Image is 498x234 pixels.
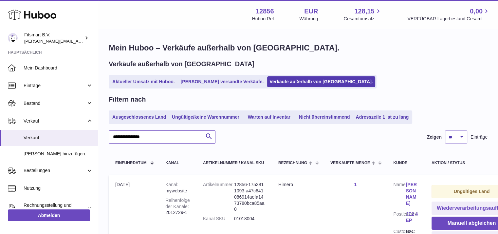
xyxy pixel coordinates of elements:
a: 128,15 Gesamtumsatz [343,7,382,22]
strong: 12856 [256,7,274,16]
a: Verkäufe außerhalb von [GEOGRAPHIC_DATA]. [267,76,375,87]
a: Abmelden [8,209,90,221]
a: [PERSON_NAME] versandte Verkäufe. [178,76,266,87]
span: VERFÜGBAR Lagerbestand Gesamt [407,16,490,22]
div: Währung [300,16,318,22]
span: Verkauf [24,118,86,124]
dd: 01018004 [234,216,265,222]
span: Einträge [24,83,86,89]
a: [PERSON_NAME] [406,182,418,206]
div: Himero [278,182,317,188]
span: Einfuhrdatum [115,161,147,165]
a: 1 [354,182,357,187]
a: 0,00 VERFÜGBAR Lagerbestand Gesamt [407,7,490,22]
h2: Filtern nach [109,95,146,104]
span: 128,15 [354,7,374,16]
a: JE2 4EP [406,211,418,224]
span: Mein Dashboard [24,65,93,71]
div: Huboo Ref [252,16,274,22]
span: Nutzung [24,185,93,191]
strong: EUR [304,7,318,16]
strong: Kanal [165,182,178,187]
img: jonathan@leaderoo.com [8,33,18,43]
dt: Name [393,182,406,208]
strong: Reihenfolge der Kanäle [165,198,190,209]
div: Fitsmart B.V. [24,32,83,44]
span: [PERSON_NAME][EMAIL_ADDRESS][DOMAIN_NAME] [24,38,131,44]
span: Bestand [24,100,86,107]
label: Zeigen [427,134,442,140]
span: Verkaufte Menge [330,161,370,165]
div: 2012729-1 [165,197,190,216]
span: Verkauf [24,135,93,141]
a: Adresszeile 1 ist zu lang [353,112,411,123]
h1: Mein Huboo – Verkäufe außerhalb von [GEOGRAPHIC_DATA]. [109,43,488,53]
dd: 12856-1753811093-a47c641086914aefa1473780bca85aa0 [234,182,265,212]
dt: Kanal SKU [203,216,234,222]
a: Nicht übereinstimmend [297,112,352,123]
span: Einträge [470,134,488,140]
div: Artikelnummer / Kanal SKU [203,161,265,165]
a: Warten auf Inventar [243,112,295,123]
a: Aktueller Umsatz mit Huboo. [110,76,177,87]
span: [PERSON_NAME] hinzufügen. [24,151,93,157]
span: 0,00 [470,7,483,16]
h2: Verkäufe außerhalb von [GEOGRAPHIC_DATA] [109,60,254,68]
a: Ausgeschlossenes Land [110,112,168,123]
div: mywebsite [165,182,190,194]
div: Kunde [393,161,418,165]
strong: Ungültiges Land [454,189,490,194]
a: Ungültige/keine Warennummer [170,112,242,123]
span: Bezeichnung [278,161,307,165]
span: Rechnungsstellung und Zahlungen [24,202,86,215]
div: Kanal [165,161,190,165]
span: Gesamtumsatz [343,16,382,22]
dt: Postleitzahl [393,211,406,225]
span: Bestellungen [24,167,86,174]
dt: Artikelnummer [203,182,234,212]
